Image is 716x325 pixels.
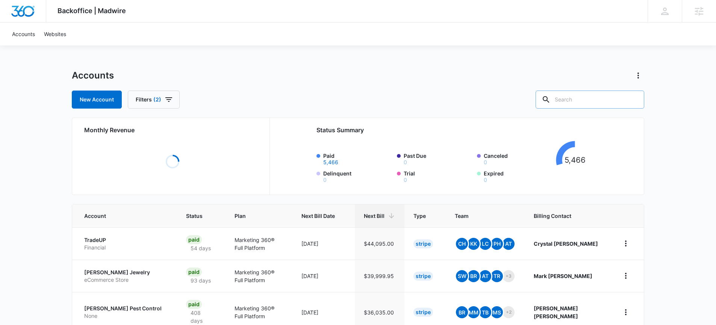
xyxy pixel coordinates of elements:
label: Canceled [484,152,553,165]
span: Type [413,212,426,220]
strong: Crystal [PERSON_NAME] [534,240,598,247]
p: Marketing 360® Full Platform [235,268,284,284]
div: Stripe [413,308,433,317]
button: home [620,237,632,249]
label: Expired [484,169,553,183]
div: Paid [186,268,202,277]
span: AT [503,238,515,250]
div: Paid [186,235,202,244]
span: Next Bill [364,212,384,220]
span: Status [186,212,205,220]
p: eCommerce Store [84,276,168,284]
h1: Accounts [72,70,114,81]
span: BR [468,270,480,282]
td: $44,095.00 [355,227,404,260]
span: At [479,270,491,282]
span: Billing Contact [534,212,602,220]
p: 408 days [186,309,216,325]
p: TradeUP [84,236,168,244]
td: [DATE] [292,227,355,260]
button: home [620,306,632,318]
span: MM [468,306,480,318]
span: Plan [235,212,284,220]
strong: [PERSON_NAME] [PERSON_NAME] [534,305,578,319]
div: Paid [186,300,202,309]
a: Websites [39,23,71,45]
span: BR [456,306,468,318]
span: TB [479,306,491,318]
span: LC [479,238,491,250]
p: Financial [84,244,168,251]
span: (2) [153,97,161,102]
input: Search [536,91,644,109]
p: None [84,312,168,320]
p: 54 days [186,244,215,252]
button: home [620,270,632,282]
span: CH [456,238,468,250]
strong: Mark [PERSON_NAME] [534,273,592,279]
p: 93 days [186,277,215,284]
a: Accounts [8,23,39,45]
span: TR [491,270,503,282]
label: Trial [404,169,473,183]
a: New Account [72,91,122,109]
span: Account [84,212,157,220]
label: Paid [323,152,392,165]
p: [PERSON_NAME] Pest Control [84,305,168,312]
a: [PERSON_NAME] Pest ControlNone [84,305,168,319]
tspan: 5,466 [565,155,586,165]
a: TradeUPFinancial [84,236,168,251]
span: MS [491,306,503,318]
span: +2 [503,306,515,318]
span: SW [456,270,468,282]
p: Marketing 360® Full Platform [235,236,284,252]
p: [PERSON_NAME] Jewelry [84,269,168,276]
h2: Status Summary [316,125,594,135]
span: Team [455,212,505,220]
button: Filters(2) [128,91,180,109]
span: KK [468,238,480,250]
div: Stripe [413,272,433,281]
td: $39,999.95 [355,260,404,292]
span: Backoffice | Madwire [58,7,126,15]
td: [DATE] [292,260,355,292]
label: Delinquent [323,169,392,183]
label: Past Due [404,152,473,165]
a: [PERSON_NAME] JewelryeCommerce Store [84,269,168,283]
h2: Monthly Revenue [84,125,260,135]
div: Stripe [413,239,433,248]
p: Marketing 360® Full Platform [235,304,284,320]
span: Next Bill Date [301,212,335,220]
button: Paid [323,160,338,165]
span: +3 [503,270,515,282]
button: Actions [632,70,644,82]
span: PH [491,238,503,250]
